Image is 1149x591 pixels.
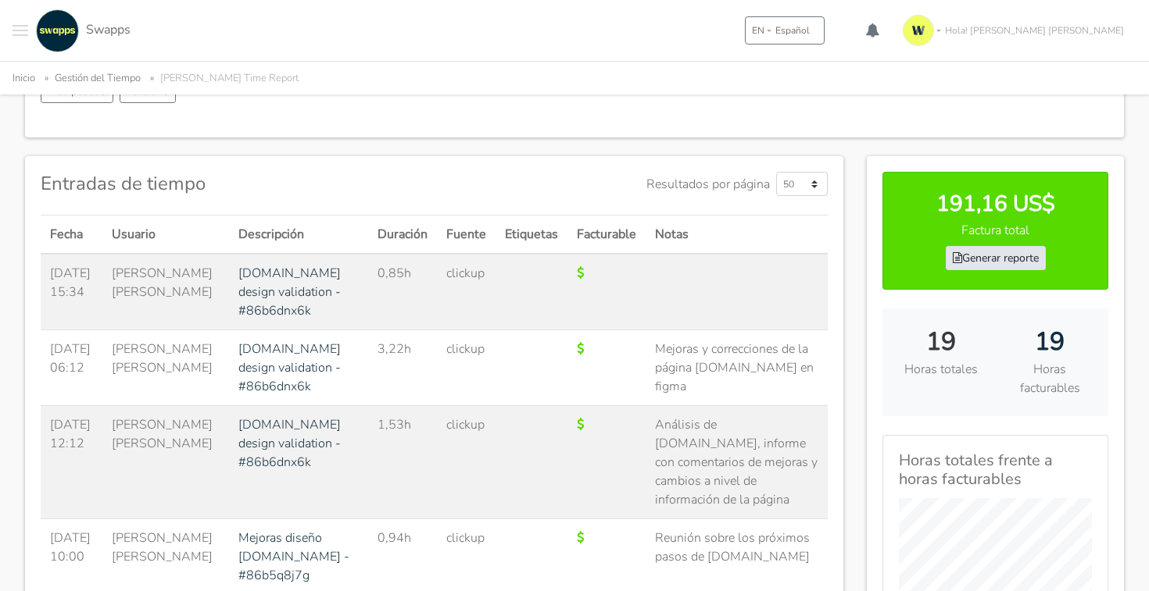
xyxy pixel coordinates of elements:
[1008,327,1094,357] h2: 19
[238,340,341,395] a: [DOMAIN_NAME] design validation - #86b6dnx6k
[144,69,299,87] li: [PERSON_NAME] Time Report
[102,330,229,406] td: [PERSON_NAME] [PERSON_NAME]
[55,71,141,85] a: Gestión del Tiempo
[437,330,496,406] td: clickup
[41,330,102,406] td: [DATE] 06:12
[945,23,1124,37] span: Hola! [PERSON_NAME] [PERSON_NAME]
[238,265,341,319] a: [DOMAIN_NAME] design validation - #86b6dnx6k
[41,215,102,255] th: Fecha
[368,254,437,330] td: 0,85h
[903,15,934,46] img: isotipo-3-3e143c57.png
[1008,360,1094,397] p: Horas facturables
[86,21,131,38] span: Swapps
[36,9,79,52] img: swapps-linkedin-v2.jpg
[437,215,496,255] th: Fuente
[646,406,828,519] td: Análisis de [DOMAIN_NAME], informe con comentarios de mejoras y cambios a nivel de información de...
[102,406,229,519] td: [PERSON_NAME] [PERSON_NAME]
[368,330,437,406] td: 3,22h
[897,9,1136,52] a: Hola! [PERSON_NAME] [PERSON_NAME]
[745,16,825,45] button: ENEspañol
[13,71,35,85] a: Inicio
[102,254,229,330] td: [PERSON_NAME] [PERSON_NAME]
[437,254,496,330] td: clickup
[368,406,437,519] td: 1,53h
[899,221,1092,240] p: Factura total
[496,215,567,255] th: Etiquetas
[238,416,341,471] a: [DOMAIN_NAME] design validation - #86b6dnx6k
[41,173,206,195] h4: Entradas de tiempo
[646,330,828,406] td: Mejoras y correcciones de la página [DOMAIN_NAME] en figma
[41,406,102,519] td: [DATE] 12:12
[229,215,369,255] th: Descripción
[898,360,984,379] p: Horas totales
[898,327,984,357] h2: 19
[32,9,131,52] a: Swapps
[646,175,770,194] label: Resultados por página
[437,406,496,519] td: clickup
[899,451,1092,489] h5: Horas totales frente a horas facturables
[946,246,1046,270] a: Generar reporte
[368,215,437,255] th: Duración
[41,254,102,330] td: [DATE] 15:34
[102,215,229,255] th: Usuario
[238,529,349,584] a: Mejoras diseño [DOMAIN_NAME] - #86b5q8j7g
[13,9,28,52] button: Toggle navigation menu
[775,23,810,37] span: Español
[567,215,646,255] th: Facturable
[899,191,1092,218] h3: 191,16 US$
[646,215,828,255] th: Notas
